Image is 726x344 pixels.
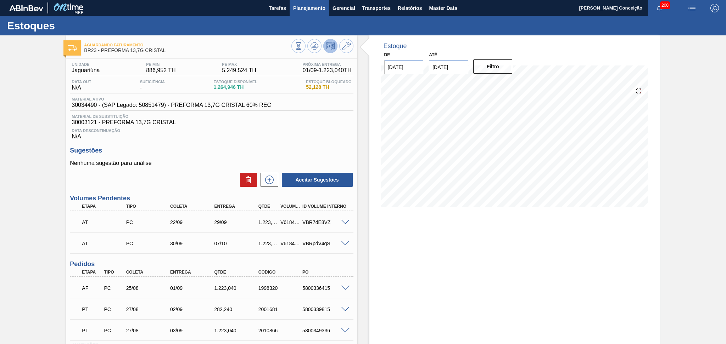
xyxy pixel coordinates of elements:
div: Pedido de Compra [102,285,125,291]
span: Aguardando Faturamento [84,43,291,47]
p: PT [82,328,101,333]
button: Notificações [648,3,671,13]
span: Master Data [429,4,457,12]
span: 52,128 TH [306,85,351,90]
span: Unidade [72,62,100,67]
label: Até [429,52,437,57]
span: Próxima Entrega [303,62,352,67]
div: Entrega [212,204,262,209]
div: Qtde [257,204,280,209]
div: Volume Portal [279,204,302,209]
span: 01/09 - 1.223,040 TH [303,67,352,74]
div: Pedido de Compra [124,241,174,246]
div: Entrega [168,270,218,275]
img: userActions [688,4,696,12]
h1: Estoques [7,22,133,30]
div: 2010866 [257,328,306,333]
div: Etapa [80,204,130,209]
div: Etapa [80,270,103,275]
div: 5800339815 [301,306,350,312]
img: Logout [710,4,719,12]
div: Coleta [168,204,218,209]
span: Data Descontinuação [72,128,351,133]
div: 1998320 [257,285,306,291]
label: De [384,52,390,57]
img: Ícone [68,45,77,51]
span: Transportes [362,4,391,12]
div: Aguardando Faturamento [80,280,103,296]
p: PT [82,306,101,312]
div: - [138,80,167,91]
span: Gerencial [333,4,355,12]
div: Aceitar Sugestões [278,172,353,188]
span: Suficiência [140,80,165,84]
p: Nenhuma sugestão para análise [70,160,353,166]
div: 1.223,040 [257,219,280,225]
div: 5800336415 [301,285,350,291]
div: 5800349336 [301,328,350,333]
h3: Volumes Pendentes [70,195,353,202]
div: Id Volume Interno [301,204,350,209]
span: Planejamento [293,4,325,12]
span: Data out [72,80,91,84]
div: N/A [70,80,93,91]
img: TNhmsLtSVTkK8tSr43FrP2fwEKptu5GPRR3wAAAABJRU5ErkJggg== [9,5,43,11]
div: Pedido de Compra [102,328,125,333]
div: Pedido em Trânsito [80,302,103,317]
span: Material ativo [72,97,271,101]
button: Visão Geral dos Estoques [291,39,306,53]
div: Tipo [102,270,125,275]
button: Desprogramar Estoque [323,39,337,53]
button: Ir ao Master Data / Geral [339,39,353,53]
span: Estoque Bloqueado [306,80,351,84]
div: 1.223,040 [212,285,262,291]
div: Estoque [384,42,407,50]
div: Pedido de Compra [124,219,174,225]
span: 886,952 TH [146,67,175,74]
div: V618451 [279,241,302,246]
span: Estoque Disponível [213,80,257,84]
div: PO [301,270,350,275]
span: PE MIN [146,62,175,67]
span: 30034490 - (SAP Legado: 50851479) - PREFORMA 13,7G CRISTAL 60% REC [72,102,271,108]
div: Código [257,270,306,275]
span: Relatórios [398,4,422,12]
button: Filtro [473,59,513,74]
p: AT [82,219,128,225]
input: dd/mm/yyyy [429,60,468,74]
span: 1.264,946 TH [213,85,257,90]
div: 02/09/2025 [168,306,218,312]
span: Material de Substituição [72,114,351,119]
div: Coleta [124,270,174,275]
input: dd/mm/yyyy [384,60,424,74]
div: Tipo [124,204,174,209]
span: 5.249,524 TH [222,67,256,74]
button: Atualizar Gráfico [307,39,322,53]
div: 1.223,040 [257,241,280,246]
div: 03/09/2025 [168,328,218,333]
p: AT [82,241,128,246]
div: Pedido de Compra [102,306,125,312]
span: 30003121 - PREFORMA 13,7G CRISTAL [72,119,351,126]
div: 27/08/2025 [124,328,174,333]
button: Aceitar Sugestões [282,173,353,187]
span: BR23 - PREFORMA 13,7G CRISTAL [84,48,291,53]
div: 27/08/2025 [124,306,174,312]
div: 07/10/2025 [212,241,262,246]
div: Nova sugestão [257,173,278,187]
div: V618450 [279,219,302,225]
div: 29/09/2025 [212,219,262,225]
div: N/A [70,126,353,140]
div: Excluir Sugestões [236,173,257,187]
h3: Sugestões [70,147,353,154]
div: 22/09/2025 [168,219,218,225]
div: 25/08/2025 [124,285,174,291]
span: Jaguariúna [72,67,100,74]
span: PE MAX [222,62,256,67]
span: Tarefas [269,4,286,12]
div: VBRpdV4qS [301,241,350,246]
div: 1.223,040 [212,328,262,333]
div: 282,240 [212,306,262,312]
div: 01/09/2025 [168,285,218,291]
div: Qtde [212,270,262,275]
